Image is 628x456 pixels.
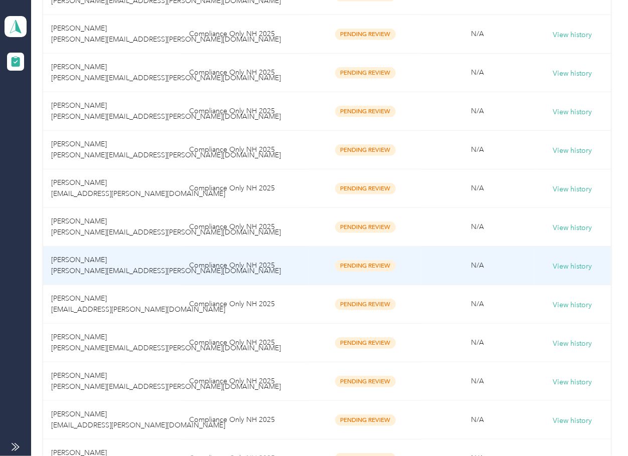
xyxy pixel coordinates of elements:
button: View history [553,30,592,41]
button: View history [553,68,592,79]
span: N/A [472,222,485,231]
td: Compliance Only NH 2025 [181,324,309,362]
span: Pending Review [335,221,396,233]
td: Compliance Only NH 2025 [181,54,309,92]
span: [PERSON_NAME] [PERSON_NAME][EMAIL_ADDRESS][PERSON_NAME][DOMAIN_NAME] [51,140,281,159]
span: Pending Review [335,67,396,79]
td: Compliance Only NH 2025 [181,362,309,401]
span: N/A [472,145,485,154]
span: N/A [472,377,485,385]
span: [PERSON_NAME] [PERSON_NAME][EMAIL_ADDRESS][PERSON_NAME][DOMAIN_NAME] [51,24,281,44]
span: [PERSON_NAME] [PERSON_NAME][EMAIL_ADDRESS][PERSON_NAME][DOMAIN_NAME] [51,371,281,391]
button: View history [553,377,592,388]
span: N/A [472,68,485,77]
td: Compliance Only NH 2025 [181,285,309,324]
td: Compliance Only NH 2025 [181,401,309,439]
span: Pending Review [335,299,396,310]
span: Pending Review [335,106,396,117]
span: [PERSON_NAME] [PERSON_NAME][EMAIL_ADDRESS][PERSON_NAME][DOMAIN_NAME] [51,256,281,275]
td: Compliance Only NH 2025 [181,208,309,247]
td: Compliance Only NH 2025 [181,169,309,208]
span: Pending Review [335,414,396,426]
button: View history [553,338,592,349]
button: View history [553,222,592,234]
span: [PERSON_NAME] [EMAIL_ADDRESS][PERSON_NAME][DOMAIN_NAME] [51,178,225,198]
span: Pending Review [335,376,396,387]
span: [PERSON_NAME] [PERSON_NAME][EMAIL_ADDRESS][PERSON_NAME][DOMAIN_NAME] [51,333,281,352]
span: Pending Review [335,144,396,156]
td: Compliance Only NH 2025 [181,131,309,169]
span: [PERSON_NAME] [PERSON_NAME][EMAIL_ADDRESS][PERSON_NAME][DOMAIN_NAME] [51,63,281,82]
span: Pending Review [335,260,396,272]
span: N/A [472,184,485,192]
td: Compliance Only NH 2025 [181,247,309,285]
button: View history [553,261,592,272]
td: Compliance Only NH 2025 [181,15,309,54]
span: N/A [472,261,485,270]
span: [PERSON_NAME] [EMAIL_ADDRESS][PERSON_NAME][DOMAIN_NAME] [51,294,225,314]
span: Pending Review [335,183,396,194]
span: [PERSON_NAME] [EMAIL_ADDRESS][PERSON_NAME][DOMAIN_NAME] [51,410,225,429]
span: N/A [472,338,485,347]
button: View history [553,300,592,311]
iframe: Everlance-gr Chat Button Frame [572,400,628,456]
button: View history [553,415,592,426]
span: [PERSON_NAME] [PERSON_NAME][EMAIL_ADDRESS][PERSON_NAME][DOMAIN_NAME] [51,217,281,237]
button: View history [553,107,592,118]
span: N/A [472,300,485,308]
span: N/A [472,30,485,38]
span: [PERSON_NAME] [PERSON_NAME][EMAIL_ADDRESS][PERSON_NAME][DOMAIN_NAME] [51,101,281,121]
button: View history [553,184,592,195]
span: Pending Review [335,29,396,40]
button: View history [553,145,592,156]
span: N/A [472,107,485,115]
span: N/A [472,415,485,424]
span: Pending Review [335,337,396,349]
td: Compliance Only NH 2025 [181,92,309,131]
